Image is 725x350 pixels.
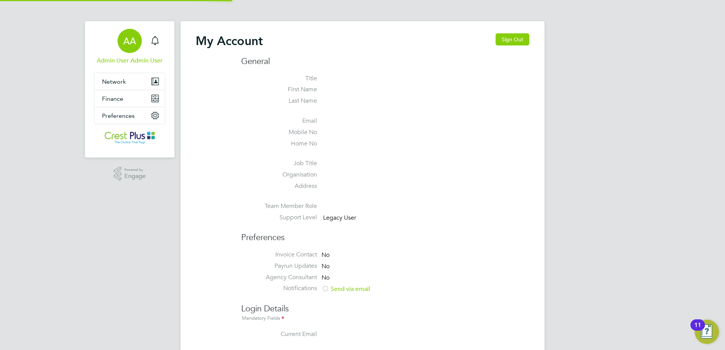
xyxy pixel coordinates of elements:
[241,330,317,338] label: Current Email
[94,29,165,65] a: AAAdmin User Admin User
[241,296,529,323] h3: Login Details
[241,171,317,179] label: Organisation
[323,214,356,222] span: Legacy User
[695,320,719,344] button: Open Resource Center, 11 new notifications
[241,86,317,94] label: First Name
[94,73,165,90] button: Network
[322,285,370,293] span: Send via email
[694,325,701,335] div: 11
[241,202,317,210] label: Team Member Role
[102,78,126,85] span: Network
[241,97,317,105] label: Last Name
[123,36,136,46] span: AA
[322,262,330,270] span: No
[114,167,146,181] a: Powered byEngage
[322,274,330,281] span: No
[241,284,317,292] label: Notifications
[241,56,529,67] h3: General
[102,112,135,119] span: Preferences
[85,21,174,158] nav: Main navigation
[241,314,529,323] div: Mandatory Fields
[124,173,146,180] span: Engage
[241,128,317,136] label: Mobile No
[94,107,165,124] button: Preferences
[241,159,317,167] label: Job Title
[124,167,146,173] span: Powered by
[94,56,165,65] span: Admin User Admin User
[241,214,317,222] label: Support Level
[496,33,529,45] button: Sign Out
[241,75,317,83] label: Title
[241,140,317,148] label: Home No
[105,132,155,144] img: crestplusoperations-logo-retina.png
[241,251,317,259] label: Invoice Contact
[322,251,330,259] span: No
[94,90,165,107] button: Finance
[241,182,317,190] label: Address
[241,262,317,270] label: Payrun Updates
[241,117,317,125] label: Email
[241,225,529,243] h3: Preferences
[196,33,263,48] h2: My Account
[102,95,123,102] span: Finance
[94,132,165,144] a: Go to home page
[241,273,317,281] label: Agency Consultant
